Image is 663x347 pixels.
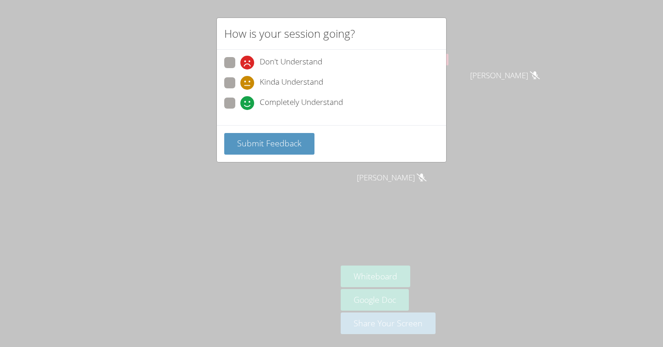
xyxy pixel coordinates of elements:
button: Submit Feedback [224,133,314,155]
span: Completely Understand [260,96,343,110]
h2: How is your session going? [224,25,355,42]
span: Submit Feedback [237,138,302,149]
span: Kinda Understand [260,76,323,90]
span: Don't Understand [260,56,322,69]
